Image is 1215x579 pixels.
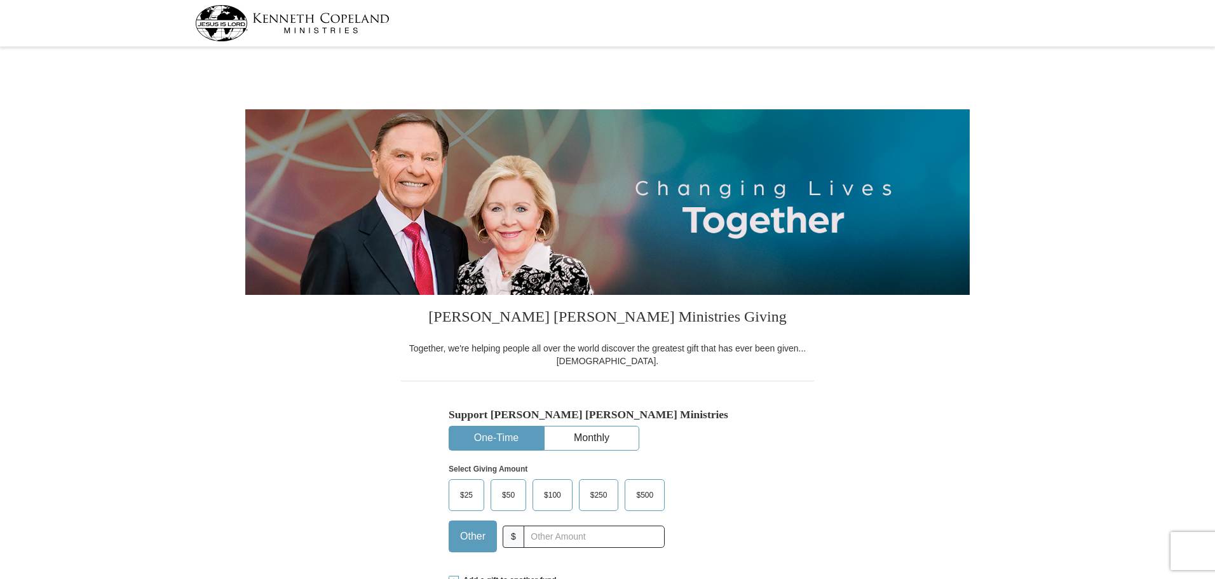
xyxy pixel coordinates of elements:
[584,486,614,505] span: $250
[401,342,814,367] div: Together, we're helping people all over the world discover the greatest gift that has ever been g...
[538,486,567,505] span: $100
[454,486,479,505] span: $25
[449,408,766,421] h5: Support [PERSON_NAME] [PERSON_NAME] Ministries
[503,526,524,548] span: $
[449,465,527,473] strong: Select Giving Amount
[449,426,543,450] button: One-Time
[496,486,521,505] span: $50
[195,5,390,41] img: kcm-header-logo.svg
[545,426,639,450] button: Monthly
[401,295,814,342] h3: [PERSON_NAME] [PERSON_NAME] Ministries Giving
[630,486,660,505] span: $500
[454,527,492,546] span: Other
[524,526,665,548] input: Other Amount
